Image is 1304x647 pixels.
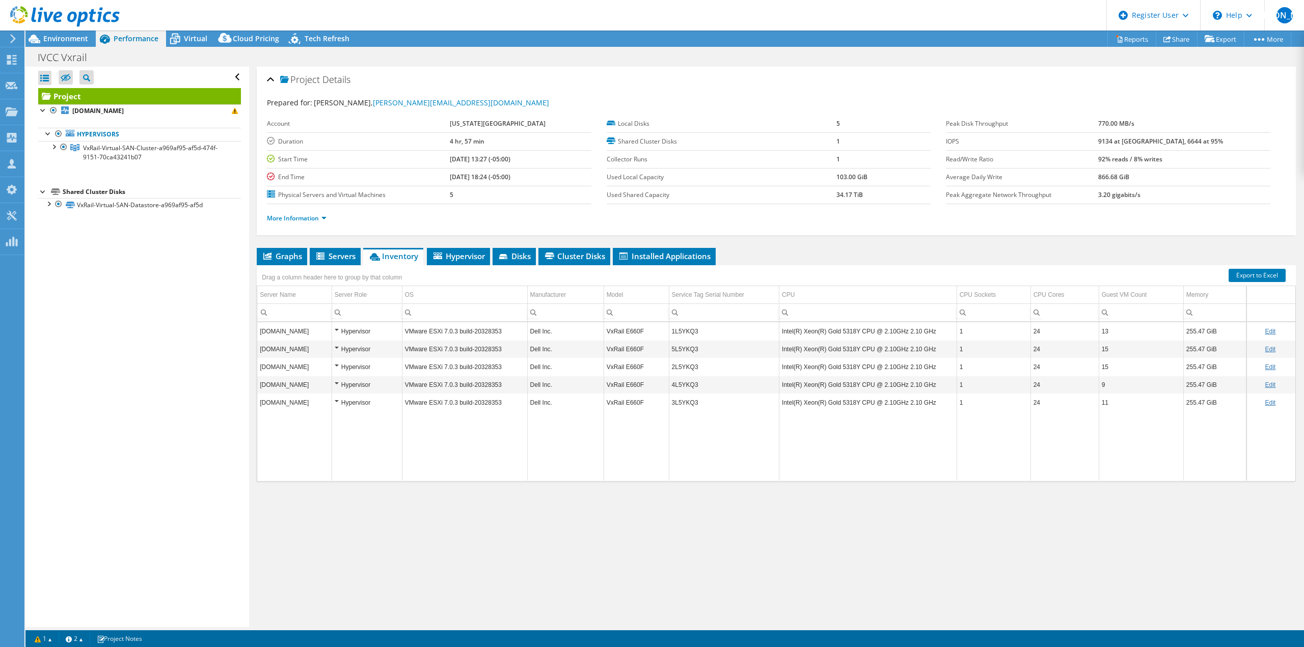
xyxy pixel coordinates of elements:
[267,119,450,129] label: Account
[1099,340,1183,358] td: Column Guest VM Count, Value 15
[1276,7,1293,23] span: [PERSON_NAME]
[260,289,296,301] div: Server Name
[1213,11,1222,20] svg: \n
[1030,393,1099,411] td: Column CPU Cores, Value 24
[450,155,510,163] b: [DATE] 13:27 (-05:00)
[259,270,404,285] div: Drag a column header here to group by that column
[669,376,779,393] td: Column Service Tag Serial Number, Value 4L5YKQ3
[373,98,549,107] a: [PERSON_NAME][EMAIL_ADDRESS][DOMAIN_NAME]
[607,190,836,200] label: Used Shared Capacity
[957,340,1030,358] td: Column CPU Sockets, Value 1
[335,379,399,391] div: Hypervisor
[1265,381,1275,388] a: Edit
[1099,376,1183,393] td: Column Guest VM Count, Value 9
[946,172,1098,182] label: Average Daily Write
[957,322,1030,340] td: Column CPU Sockets, Value 1
[604,358,669,376] td: Column Model, Value VxRail E660F
[335,397,399,409] div: Hypervisor
[262,251,302,261] span: Graphs
[1098,173,1129,181] b: 866.68 GiB
[267,172,450,182] label: End Time
[267,136,450,147] label: Duration
[1098,137,1223,146] b: 9134 at [GEOGRAPHIC_DATA], 6644 at 95%
[332,376,402,393] td: Column Server Role, Value Hypervisor
[1030,322,1099,340] td: Column CPU Cores, Value 24
[607,119,836,129] label: Local Disks
[432,251,485,261] span: Hypervisor
[779,358,957,376] td: Column CPU, Value Intel(R) Xeon(R) Gold 5318Y CPU @ 2.10GHz 2.10 GHz
[957,393,1030,411] td: Column CPU Sockets, Value 1
[544,251,605,261] span: Cluster Disks
[267,214,327,222] a: More Information
[957,376,1030,393] td: Column CPU Sockets, Value 1
[450,173,510,181] b: [DATE] 18:24 (-05:00)
[59,632,90,645] a: 2
[38,141,241,163] a: VxRail-Virtual-SAN-Cluster-a969af95-af5d-474f-9151-70ca43241b07
[267,98,312,107] label: Prepared for:
[335,343,399,355] div: Hypervisor
[402,393,527,411] td: Column OS, Value VMware ESXi 7.0.3 build-20328353
[779,303,957,321] td: Column CPU, Filter cell
[607,136,836,147] label: Shared Cluster Disks
[527,393,604,411] td: Column Manufacturer, Value Dell Inc.
[1034,289,1065,301] div: CPU Cores
[527,376,604,393] td: Column Manufacturer, Value Dell Inc.
[1030,303,1099,321] td: Column CPU Cores, Filter cell
[530,289,566,301] div: Manufacturer
[1183,286,1246,304] td: Memory Column
[1265,346,1275,353] a: Edit
[257,340,332,358] td: Column Server Name, Value vxrail8.ivcc.edu
[257,376,332,393] td: Column Server Name, Value vxrail9.ivcc.edu
[946,190,1098,200] label: Peak Aggregate Network Throughput
[332,340,402,358] td: Column Server Role, Value Hypervisor
[604,340,669,358] td: Column Model, Value VxRail E660F
[1244,31,1291,47] a: More
[669,286,779,304] td: Service Tag Serial Number Column
[672,289,745,301] div: Service Tag Serial Number
[1183,303,1246,321] td: Column Memory, Filter cell
[618,251,711,261] span: Installed Applications
[83,144,218,161] span: VxRail-Virtual-SAN-Cluster-a969af95-af5d-474f-9151-70ca43241b07
[779,340,957,358] td: Column CPU, Value Intel(R) Xeon(R) Gold 5318Y CPU @ 2.10GHz 2.10 GHz
[1156,31,1198,47] a: Share
[332,322,402,340] td: Column Server Role, Value Hypervisor
[1183,322,1246,340] td: Column Memory, Value 255.47 GiB
[1099,393,1183,411] td: Column Guest VM Count, Value 11
[1107,31,1156,47] a: Reports
[607,289,623,301] div: Model
[90,632,149,645] a: Project Notes
[43,34,88,43] span: Environment
[946,136,1098,147] label: IOPS
[669,393,779,411] td: Column Service Tag Serial Number, Value 3L5YKQ3
[527,322,604,340] td: Column Manufacturer, Value Dell Inc.
[607,154,836,164] label: Collector Runs
[607,172,836,182] label: Used Local Capacity
[779,286,957,304] td: CPU Column
[836,190,863,199] b: 34.17 TiB
[1030,376,1099,393] td: Column CPU Cores, Value 24
[257,358,332,376] td: Column Server Name, Value vxrail5.ivcc.edu
[836,119,840,128] b: 5
[38,104,241,118] a: [DOMAIN_NAME]
[28,632,59,645] a: 1
[402,303,527,321] td: Column OS, Filter cell
[960,289,996,301] div: CPU Sockets
[267,190,450,200] label: Physical Servers and Virtual Machines
[1099,358,1183,376] td: Column Guest VM Count, Value 15
[368,251,418,261] span: Inventory
[946,119,1098,129] label: Peak Disk Throughput
[1030,286,1099,304] td: CPU Cores Column
[779,322,957,340] td: Column CPU, Value Intel(R) Xeon(R) Gold 5318Y CPU @ 2.10GHz 2.10 GHz
[669,358,779,376] td: Column Service Tag Serial Number, Value 2L5YKQ3
[314,98,549,107] span: [PERSON_NAME],
[257,303,332,321] td: Column Server Name, Filter cell
[402,286,527,304] td: OS Column
[335,289,367,301] div: Server Role
[402,322,527,340] td: Column OS, Value VMware ESXi 7.0.3 build-20328353
[957,303,1030,321] td: Column CPU Sockets, Filter cell
[322,73,350,86] span: Details
[779,376,957,393] td: Column CPU, Value Intel(R) Xeon(R) Gold 5318Y CPU @ 2.10GHz 2.10 GHz
[315,251,356,261] span: Servers
[669,340,779,358] td: Column Service Tag Serial Number, Value 5L5YKQ3
[114,34,158,43] span: Performance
